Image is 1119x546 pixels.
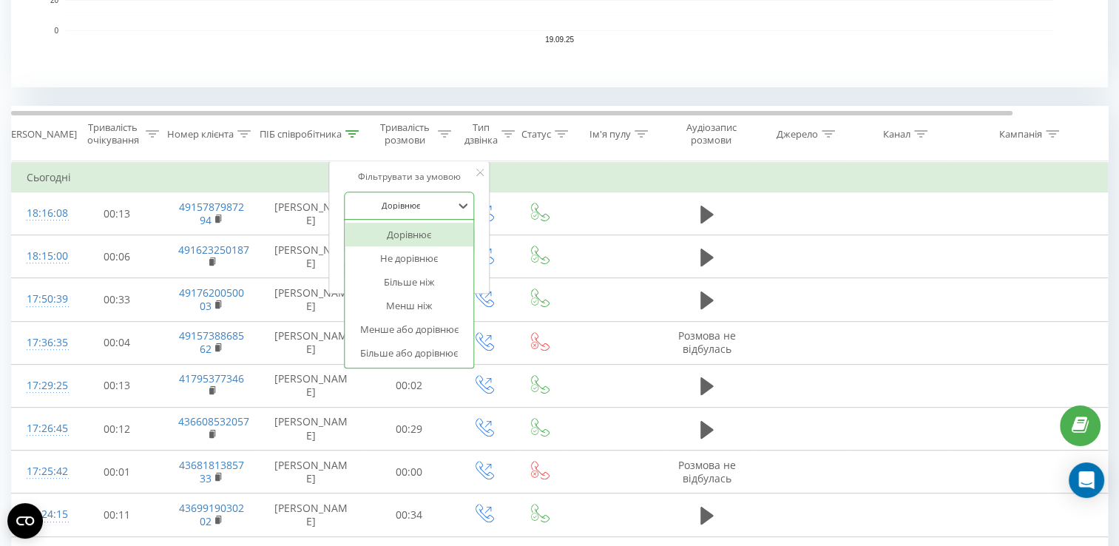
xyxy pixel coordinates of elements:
[27,242,56,271] div: 18:15:00
[260,128,342,141] div: ПІБ співробітника
[260,235,363,278] td: [PERSON_NAME]
[675,121,747,146] div: Аудіозапис розмови
[260,321,363,364] td: [PERSON_NAME]
[589,128,631,141] div: Ім'я пулу
[345,270,473,294] div: Більше ніж
[464,121,498,146] div: Тип дзвінка
[71,192,163,235] td: 00:13
[545,36,574,44] text: 19.09.25
[363,408,456,451] td: 00:29
[345,294,473,317] div: Менш ніж
[179,200,244,227] a: 4915787987294
[179,458,244,485] a: 4368181385733
[345,341,473,365] div: Більше або дорівнює
[84,121,142,146] div: Тривалість очікування
[27,285,56,314] div: 17:50:39
[521,128,551,141] div: Статус
[27,371,56,400] div: 17:29:25
[260,364,363,407] td: [PERSON_NAME]
[71,408,163,451] td: 00:12
[999,128,1042,141] div: Кампанія
[27,328,56,357] div: 17:36:35
[27,199,56,228] div: 18:16:08
[678,458,736,485] span: Розмова не відбулась
[777,128,818,141] div: Джерело
[345,246,473,270] div: Не дорівнює
[345,223,473,246] div: Дорівнює
[54,27,58,35] text: 0
[344,169,474,184] div: Фільтрувати за умовою
[179,286,244,313] a: 4917620050003
[1069,462,1104,498] div: Open Intercom Messenger
[363,364,456,407] td: 00:02
[27,457,56,486] div: 17:25:42
[260,192,363,235] td: [PERSON_NAME]
[178,414,249,428] a: 436608532057
[71,451,163,493] td: 00:01
[179,501,244,528] a: 4369919030202
[7,503,43,539] button: Open CMP widget
[178,243,249,257] a: 491623250187
[2,128,77,141] div: [PERSON_NAME]
[71,235,163,278] td: 00:06
[71,321,163,364] td: 00:04
[71,493,163,536] td: 00:11
[260,451,363,493] td: [PERSON_NAME]
[260,278,363,321] td: [PERSON_NAME]
[260,493,363,536] td: [PERSON_NAME]
[260,408,363,451] td: [PERSON_NAME]
[179,371,244,385] a: 41795377346
[27,414,56,443] div: 17:26:45
[345,317,473,341] div: Менше або дорівнює
[167,128,234,141] div: Номер клієнта
[179,328,244,356] a: 4915738868562
[678,328,736,356] span: Розмова не відбулась
[363,493,456,536] td: 00:34
[71,278,163,321] td: 00:33
[363,451,456,493] td: 00:00
[71,364,163,407] td: 00:13
[376,121,434,146] div: Тривалість розмови
[27,500,56,529] div: 17:24:15
[883,128,910,141] div: Канал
